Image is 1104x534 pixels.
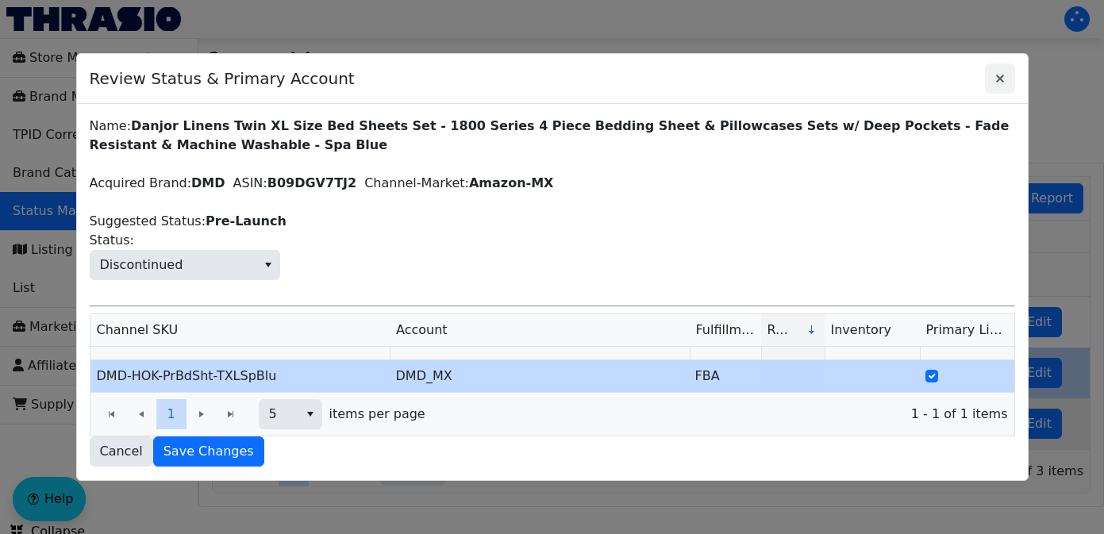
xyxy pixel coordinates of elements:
[256,251,279,279] button: select
[90,250,280,280] span: Status:
[259,399,322,429] span: Page size
[298,400,321,428] button: select
[191,175,225,190] label: DMD
[90,436,153,467] button: Cancel
[689,360,760,392] td: FBA
[90,360,390,392] td: DMD-HOK-PrBdSht-TXLSpBlu
[163,442,254,461] span: Save Changes
[90,231,134,250] span: Status:
[269,405,289,424] span: 5
[97,321,179,340] span: Channel SKU
[767,321,794,340] span: Revenue
[153,436,264,467] button: Save Changes
[90,117,1015,467] div: Name: Acquired Brand: ASIN: Channel-Market: Suggested Status:
[469,175,553,190] label: Amazon-MX
[206,213,287,229] label: Pre-Launch
[396,321,448,340] span: Account
[438,405,1008,424] span: 1 - 1 of 1 items
[167,405,175,424] span: 1
[925,370,938,382] input: Select Row
[696,321,755,340] span: Fulfillment
[926,322,1021,337] span: Primary Listing
[100,442,143,461] span: Cancel
[267,175,356,190] label: B09DGV7TJ2
[90,118,1010,152] label: Danjor Linens Twin XL Size Bed Sheets Set - 1800 Series 4 Piece Bedding Sheet & Pillowcases Sets ...
[156,399,187,429] button: Page 1
[90,59,985,98] span: Review Status & Primary Account
[831,321,891,340] span: Inventory
[390,360,689,392] td: DMD_MX
[90,392,1014,436] div: Page 1 of 1
[985,63,1015,94] button: Close
[329,405,425,424] span: items per page
[100,255,183,275] span: Discontinued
